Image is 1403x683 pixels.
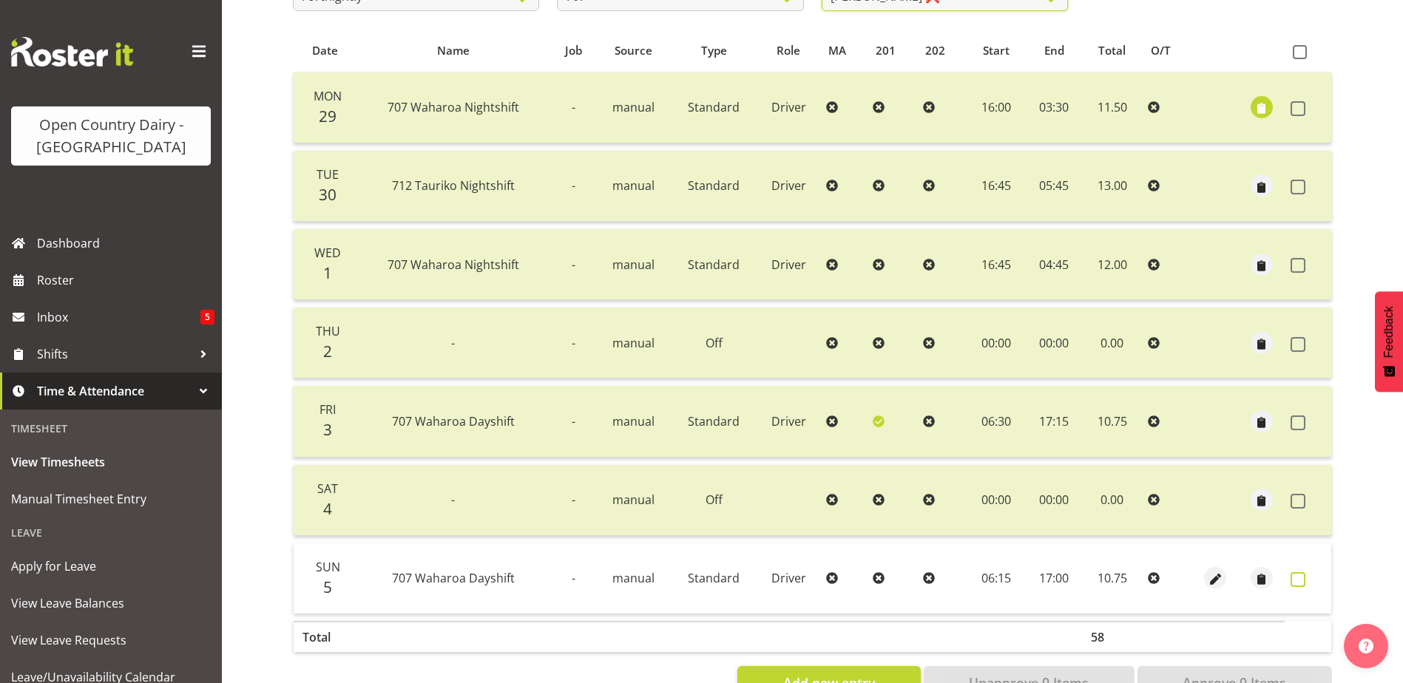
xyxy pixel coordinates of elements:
span: manual [612,335,655,351]
span: O/T [1151,42,1171,59]
span: 2 [323,341,332,361]
td: 10.75 [1082,543,1142,614]
td: 0.00 [1082,465,1142,536]
td: 04:45 [1026,229,1082,300]
td: 11.50 [1082,72,1142,143]
td: 17:15 [1026,386,1082,457]
span: Roster [37,269,214,291]
span: 712 Tauriko Nightshift [392,177,515,194]
td: 10.75 [1082,386,1142,457]
span: Driver [771,413,806,429]
span: manual [612,413,655,429]
span: Manual Timesheet Entry [11,488,211,510]
span: Start [983,42,1010,59]
span: View Leave Requests [11,629,211,651]
span: 3 [323,419,332,440]
td: 06:15 [967,543,1027,614]
span: - [572,335,575,351]
span: - [451,335,455,351]
span: View Leave Balances [11,592,211,614]
span: 1 [323,262,332,283]
span: Date [312,42,338,59]
span: Driver [771,570,806,586]
td: Off [671,307,757,378]
span: Total [1098,42,1126,59]
span: 201 [876,42,896,59]
span: - [572,492,575,508]
a: View Leave Balances [4,585,218,622]
td: 13.00 [1082,151,1142,222]
button: Feedback - Show survey [1375,291,1403,392]
div: Leave [4,517,218,548]
span: Shifts [37,343,192,365]
div: Open Country Dairy - [GEOGRAPHIC_DATA] [26,114,196,158]
a: View Timesheets [4,444,218,480]
th: Total [294,621,356,652]
span: manual [612,99,655,115]
span: 5 [323,577,332,597]
span: Thu [316,323,340,339]
span: Feedback [1382,306,1396,358]
span: 202 [925,42,945,59]
span: 29 [319,106,337,126]
span: manual [612,492,655,508]
span: Time & Attendance [37,380,192,402]
img: help-xxl-2.png [1359,639,1373,653]
td: 16:45 [967,151,1027,222]
span: Driver [771,177,806,194]
span: 4 [323,498,332,519]
span: Apply for Leave [11,555,211,577]
span: Driver [771,256,806,273]
td: 06:30 [967,386,1027,457]
span: Job [565,42,582,59]
span: 5 [200,310,214,324]
td: 05:45 [1026,151,1082,222]
span: - [572,177,575,194]
td: 00:00 [1026,307,1082,378]
span: Wed [314,245,341,261]
th: 58 [1082,621,1142,652]
td: 16:00 [967,72,1027,143]
span: 707 Waharoa Dayshift [392,570,515,586]
a: Manual Timesheet Entry [4,480,218,517]
span: manual [612,570,655,586]
td: 12.00 [1082,229,1142,300]
td: 0.00 [1082,307,1142,378]
span: 30 [319,184,337,205]
td: Off [671,465,757,536]
td: 00:00 [1026,465,1082,536]
a: View Leave Requests [4,622,218,659]
span: Role [777,42,800,59]
span: End [1044,42,1064,59]
td: 00:00 [967,465,1027,536]
span: - [572,570,575,586]
span: Source [615,42,652,59]
span: - [572,413,575,429]
span: manual [612,256,655,273]
td: Standard [671,229,757,300]
span: Tue [317,166,339,183]
span: Inbox [37,306,200,328]
span: Type [701,42,727,59]
span: Sat [317,480,338,497]
span: - [572,256,575,273]
span: Dashboard [37,232,214,254]
span: 707 Waharoa Nightshift [388,99,519,115]
td: Standard [671,386,757,457]
td: 03:30 [1026,72,1082,143]
img: Rosterit website logo [11,37,133,67]
span: MA [828,42,846,59]
span: Driver [771,99,806,115]
td: Standard [671,151,757,222]
td: Standard [671,543,757,614]
span: Mon [314,88,342,104]
span: Fri [320,401,336,418]
a: Apply for Leave [4,548,218,585]
span: manual [612,177,655,194]
span: - [572,99,575,115]
td: Standard [671,72,757,143]
span: Sun [316,559,340,575]
span: View Timesheets [11,451,211,473]
span: 707 Waharoa Dayshift [392,413,515,429]
div: Timesheet [4,413,218,444]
